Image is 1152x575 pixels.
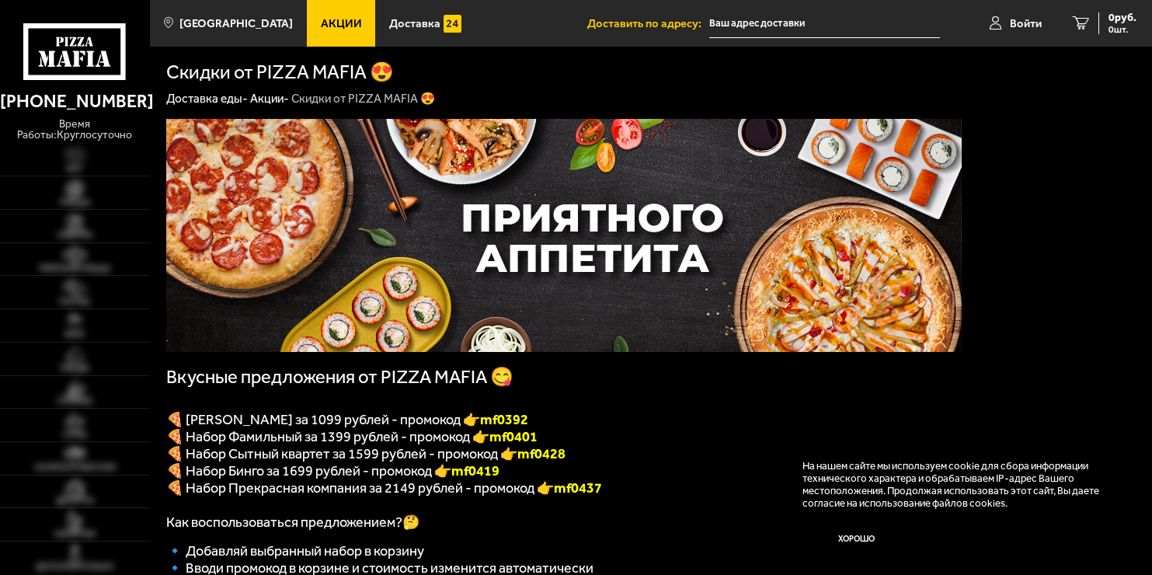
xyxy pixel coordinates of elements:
[166,445,566,462] span: 🍕 Набор Сытный квартет за 1599 рублей - промокод 👉
[166,366,513,388] span: Вкусные предложения от PIZZA MAFIA 😋
[489,428,538,445] b: mf0401
[444,15,461,33] img: 15daf4d41897b9f0e9f617042186c801.svg
[321,18,362,30] span: Акции
[166,542,424,559] span: 🔹 Добавляй выбранный набор в корзину
[166,119,962,352] img: 1024x1024
[166,514,419,531] span: Как воспользоваться предложением?🤔
[480,411,528,428] font: mf0392
[1010,18,1042,30] span: Войти
[802,460,1115,510] p: На нашем сайте мы используем cookie для сбора информации технического характера и обрабатываем IP...
[554,479,602,497] span: mf0437
[709,9,940,38] input: Ваш адрес доставки
[389,18,440,30] span: Доставка
[1108,12,1136,23] span: 0 руб.
[166,462,499,479] span: 🍕 Набор Бинго за 1699 рублей - промокод 👉
[166,411,528,428] span: 🍕 [PERSON_NAME] за 1099 рублей - промокод 👉
[166,92,248,106] a: Доставка еды-
[291,91,435,106] div: Скидки от PIZZA MAFIA 😍
[166,479,554,497] span: 🍕 Набор Прекрасная компания за 2149 рублей - промокод 👉
[166,63,394,82] h1: Скидки от PIZZA MAFIA 😍
[587,18,709,30] span: Доставить по адресу:
[802,521,910,557] button: Хорошо
[166,428,538,445] span: 🍕 Набор Фамильный за 1399 рублей - промокод 👉
[179,18,293,30] span: [GEOGRAPHIC_DATA]
[517,445,566,462] b: mf0428
[1108,25,1136,34] span: 0 шт.
[451,462,499,479] b: mf0419
[250,92,289,106] a: Акции-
